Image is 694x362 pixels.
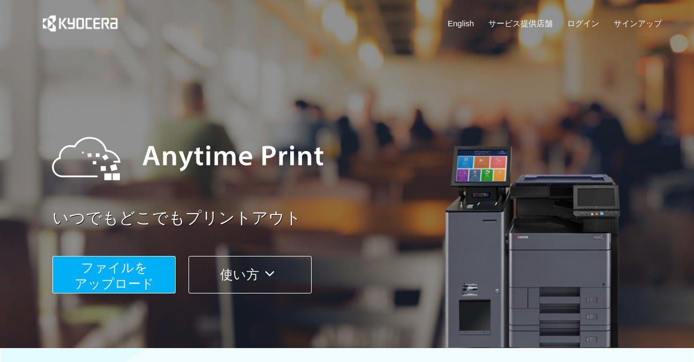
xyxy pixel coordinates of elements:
a: いつでもどこでもプリントアウト [52,207,668,230]
span: ファイルを ​​アップロード [74,260,154,291]
a: サービス提供店舗 [488,18,553,29]
a: English [448,18,474,29]
button: 使い方 [188,256,312,293]
a: サインアップ [614,18,662,29]
a: ログイン [567,18,599,29]
button: ファイルを​​アップロード [52,256,176,293]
